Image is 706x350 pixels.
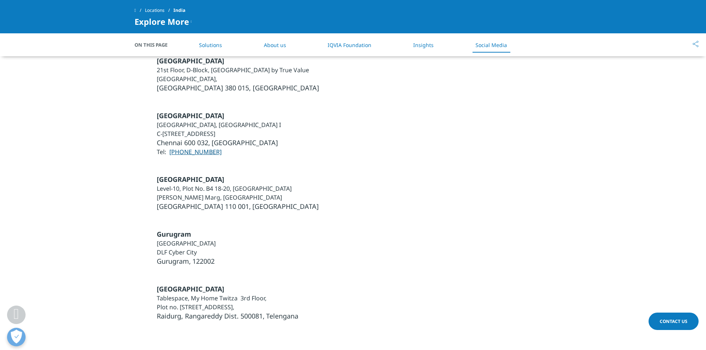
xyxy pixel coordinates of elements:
[157,111,224,120] span: [GEOGRAPHIC_DATA]
[157,248,216,257] li: DLF Cyber City
[157,74,319,83] li: [GEOGRAPHIC_DATA],
[328,41,371,49] a: IQVIA Foundation
[157,294,298,303] li: Tablespace, My Home Twitza 3rd Floor,
[157,138,210,147] span: Chennai 600 032,
[157,148,166,156] span: Tel:
[157,230,191,239] span: Gurugram
[157,239,216,248] li: [GEOGRAPHIC_DATA]
[199,41,222,49] a: Solutions
[157,129,281,138] li: C-[STREET_ADDRESS]
[157,193,319,202] li: [PERSON_NAME] Marg, [GEOGRAPHIC_DATA]
[169,148,222,156] a: [PHONE_NUMBER]
[157,184,319,193] li: Level-10, Plot No. B4 18-20, [GEOGRAPHIC_DATA]
[135,17,189,26] span: Explore More
[475,41,507,49] a: Social Media
[135,41,175,49] span: On This Page
[157,303,298,311] li: Plot no. [STREET_ADDRESS],
[192,257,215,266] span: 122002
[157,257,191,266] span: Gurugram,
[649,313,699,330] a: Contact Us
[157,83,319,92] span: [GEOGRAPHIC_DATA] 380 015, [GEOGRAPHIC_DATA]
[157,284,224,293] span: [GEOGRAPHIC_DATA]
[413,41,434,49] a: Insights
[157,202,251,211] span: [GEOGRAPHIC_DATA] 110 001,
[173,4,185,17] span: India
[264,41,286,49] a: About us
[145,4,173,17] a: Locations
[212,138,278,147] span: [GEOGRAPHIC_DATA]
[157,66,319,74] li: 21st Floor, D-Block, [GEOGRAPHIC_DATA] by True Value
[252,202,319,211] span: [GEOGRAPHIC_DATA]
[157,175,224,184] span: [GEOGRAPHIC_DATA]
[157,120,281,129] li: [GEOGRAPHIC_DATA], [GEOGRAPHIC_DATA] I
[7,328,26,346] button: Open Preferences
[157,56,224,65] span: [GEOGRAPHIC_DATA]
[157,311,265,320] span: Raidurg, Rangareddy Dist. 500081,
[266,311,298,320] span: Telengana
[660,318,687,324] span: Contact Us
